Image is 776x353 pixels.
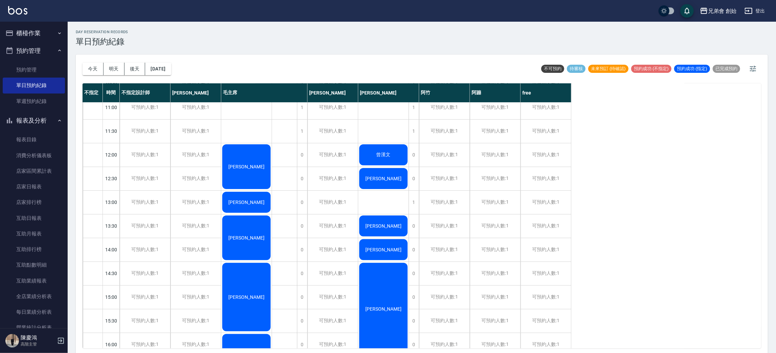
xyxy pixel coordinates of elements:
[409,214,419,238] div: 0
[120,143,170,167] div: 可預約人數:1
[170,96,221,119] div: 可預約人數:1
[419,167,470,190] div: 可預約人數:1
[120,262,170,285] div: 可預約人數:1
[409,238,419,262] div: 0
[364,223,403,229] span: [PERSON_NAME]
[419,286,470,309] div: 可預約人數:1
[120,238,170,262] div: 可預約人數:1
[307,214,358,238] div: 可預約人數:1
[3,112,65,129] button: 報表及分析
[3,62,65,78] a: 預約管理
[227,164,266,169] span: [PERSON_NAME]
[521,191,571,214] div: 可預約人數:1
[364,247,403,252] span: [PERSON_NAME]
[227,294,266,300] span: [PERSON_NAME]
[307,96,358,119] div: 可預約人數:1
[521,120,571,143] div: 可預約人數:1
[419,262,470,285] div: 可預約人數:1
[470,214,520,238] div: 可預約人數:1
[170,167,221,190] div: 可預約人數:1
[521,214,571,238] div: 可預約人數:1
[3,273,65,289] a: 互助業績報表
[742,5,768,17] button: 登出
[419,214,470,238] div: 可預約人數:1
[83,83,103,102] div: 不指定
[221,83,307,102] div: 毛主席
[567,66,586,72] span: 待審核
[470,309,520,333] div: 可預約人數:1
[521,83,571,102] div: free
[3,194,65,210] a: 店家排行榜
[470,143,520,167] div: 可預約人數:1
[470,238,520,262] div: 可預約人數:1
[680,4,694,18] button: save
[103,119,120,143] div: 11:30
[103,167,120,190] div: 12:30
[103,285,120,309] div: 15:00
[120,286,170,309] div: 可預約人數:1
[713,66,740,72] span: 已完成預約
[5,334,19,348] img: Person
[120,83,170,102] div: 不指定設計師
[297,143,307,167] div: 0
[170,191,221,214] div: 可預約人數:1
[521,286,571,309] div: 可預約人數:1
[470,83,521,102] div: 阿蹦
[3,78,65,93] a: 單日預約紀錄
[103,309,120,333] div: 15:30
[170,238,221,262] div: 可預約人數:1
[521,238,571,262] div: 可預約人數:1
[120,309,170,333] div: 可預約人數:1
[409,143,419,167] div: 0
[3,132,65,147] a: 報表目錄
[3,304,65,320] a: 每日業績分析表
[3,320,65,335] a: 營業統計分析表
[103,83,120,102] div: 時間
[170,214,221,238] div: 可預約人數:1
[170,262,221,285] div: 可預約人數:1
[3,210,65,226] a: 互助日報表
[3,42,65,60] button: 預約管理
[3,179,65,194] a: 店家日報表
[120,214,170,238] div: 可預約人數:1
[104,63,124,75] button: 明天
[227,200,266,205] span: [PERSON_NAME]
[3,24,65,42] button: 櫃檯作業
[307,309,358,333] div: 可預約人數:1
[364,176,403,181] span: [PERSON_NAME]
[3,148,65,163] a: 消費分析儀表板
[297,167,307,190] div: 0
[364,306,403,312] span: [PERSON_NAME]
[419,83,470,102] div: 阿竹
[120,96,170,119] div: 可預約人數:1
[21,334,55,341] h5: 陳慶鴻
[419,143,470,167] div: 可預約人數:1
[3,94,65,109] a: 單週預約紀錄
[409,96,419,119] div: 1
[297,286,307,309] div: 0
[103,190,120,214] div: 13:00
[297,214,307,238] div: 0
[470,96,520,119] div: 可預約人數:1
[124,63,145,75] button: 後天
[3,289,65,304] a: 全店業績分析表
[419,309,470,333] div: 可預約人數:1
[297,309,307,333] div: 0
[541,66,564,72] span: 不可預約
[307,262,358,285] div: 可預約人數:1
[307,143,358,167] div: 可預約人數:1
[3,226,65,242] a: 互助月報表
[307,191,358,214] div: 可預約人數:1
[470,191,520,214] div: 可預約人數:1
[470,167,520,190] div: 可預約人數:1
[409,167,419,190] div: 0
[170,143,221,167] div: 可預約人數:1
[297,96,307,119] div: 1
[419,191,470,214] div: 可預約人數:1
[697,4,739,18] button: 兄弟會 創始
[8,6,27,15] img: Logo
[674,66,710,72] span: 預約成功 (指定)
[521,167,571,190] div: 可預約人數:1
[307,167,358,190] div: 可預約人數:1
[21,341,55,347] p: 高階主管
